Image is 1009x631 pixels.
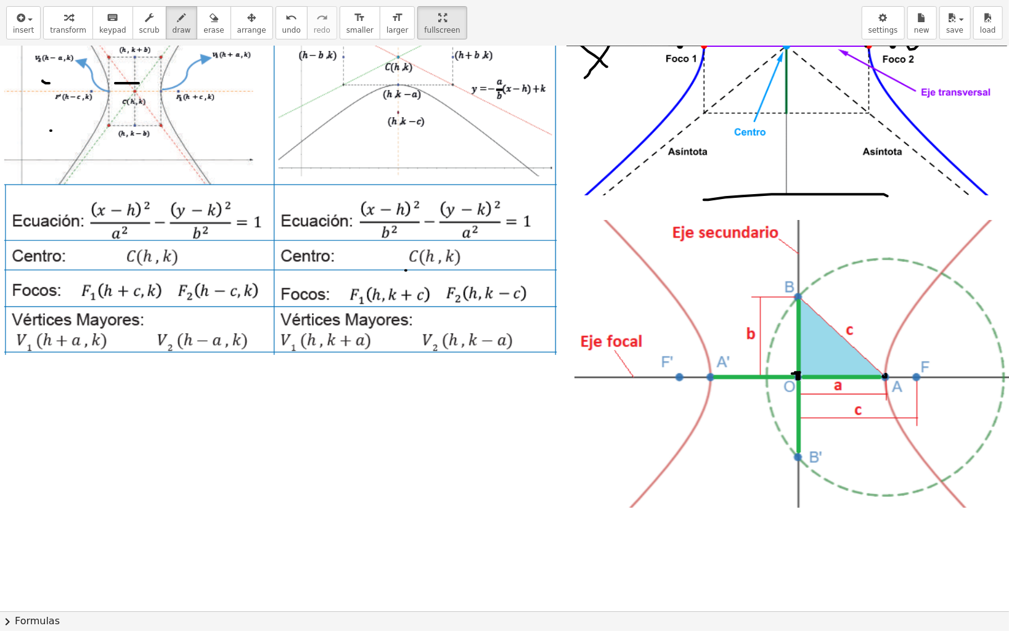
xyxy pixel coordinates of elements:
span: new [914,26,929,35]
button: insert [6,6,41,39]
i: format_size [391,10,403,25]
button: format_sizesmaller [340,6,380,39]
button: keyboardkeypad [92,6,133,39]
button: load [973,6,1003,39]
button: save [939,6,971,39]
button: fullscreen [417,6,467,39]
i: format_size [354,10,366,25]
span: transform [50,26,86,35]
span: undo [282,26,301,35]
button: undoundo [276,6,308,39]
span: save [946,26,963,35]
span: smaller [346,26,374,35]
span: redo [314,26,330,35]
span: keypad [99,26,126,35]
span: fullscreen [424,26,460,35]
button: scrub [133,6,166,39]
button: redoredo [307,6,337,39]
span: load [980,26,996,35]
button: new [907,6,937,39]
button: transform [43,6,93,39]
button: format_sizelarger [380,6,415,39]
span: arrange [237,26,266,35]
span: settings [868,26,898,35]
i: keyboard [107,10,118,25]
span: larger [386,26,408,35]
button: draw [166,6,198,39]
span: draw [173,26,191,35]
button: settings [862,6,905,39]
i: redo [316,10,328,25]
button: erase [197,6,231,39]
button: arrange [231,6,273,39]
span: insert [13,26,34,35]
span: erase [203,26,224,35]
i: undo [285,10,297,25]
span: scrub [139,26,160,35]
